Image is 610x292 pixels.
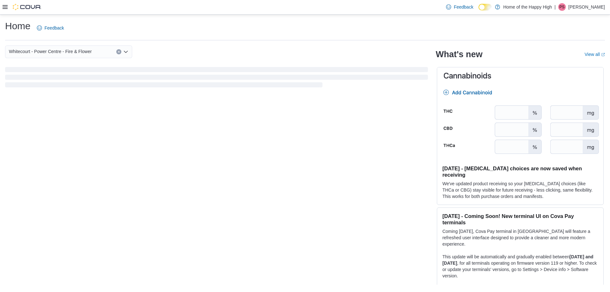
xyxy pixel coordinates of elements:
[34,22,66,34] a: Feedback
[436,49,482,59] h2: What's new
[454,4,473,10] span: Feedback
[442,254,593,266] strong: [DATE] and [DATE]
[9,48,92,55] span: Whitecourt - Power Centre - Fire & Flower
[442,213,598,226] h3: [DATE] - Coming Soon! New terminal UI on Cova Pay terminals
[123,49,128,54] button: Open list of options
[601,53,605,57] svg: External link
[44,25,64,31] span: Feedback
[5,68,428,89] span: Loading
[503,3,552,11] p: Home of the Happy High
[13,4,41,10] img: Cova
[558,3,566,11] div: Paige Stocki
[442,228,598,247] p: Coming [DATE], Cova Pay terminal in [GEOGRAPHIC_DATA] will feature a refreshed user interface des...
[554,3,556,11] p: |
[585,52,605,57] a: View allExternal link
[559,3,565,11] span: PS
[442,254,598,279] p: This update will be automatically and gradually enabled between , for all terminals operating on ...
[116,49,121,54] button: Clear input
[478,4,492,10] input: Dark Mode
[442,180,598,200] p: We've updated product receiving so your [MEDICAL_DATA] choices (like THCa or CBG) stay visible fo...
[568,3,605,11] p: [PERSON_NAME]
[478,10,479,11] span: Dark Mode
[444,1,476,13] a: Feedback
[442,165,598,178] h3: [DATE] - [MEDICAL_DATA] choices are now saved when receiving
[5,20,30,32] h1: Home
